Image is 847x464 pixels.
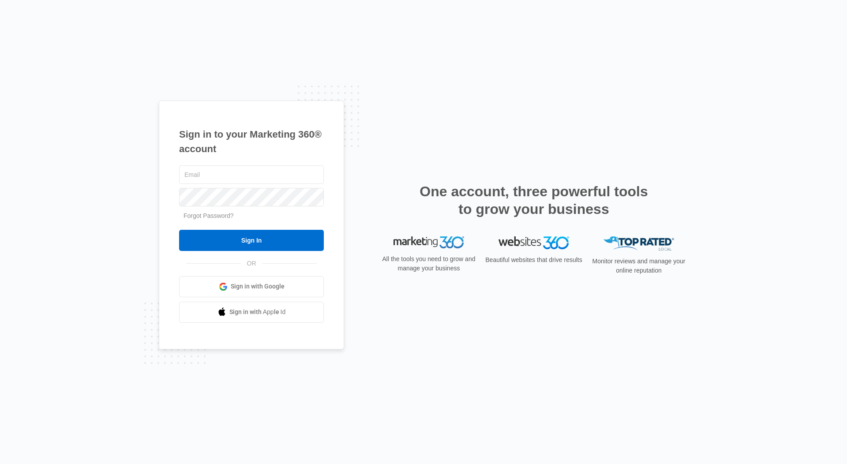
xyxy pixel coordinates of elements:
img: Websites 360 [498,236,569,249]
p: Beautiful websites that drive results [484,255,583,265]
span: OR [241,259,262,268]
span: Sign in with Google [231,282,285,291]
span: Sign in with Apple Id [229,307,286,317]
input: Sign In [179,230,324,251]
a: Forgot Password? [184,212,234,219]
input: Email [179,165,324,184]
a: Sign in with Apple Id [179,302,324,323]
h2: One account, three powerful tools to grow your business [417,183,651,218]
img: Marketing 360 [394,236,464,249]
h1: Sign in to your Marketing 360® account [179,127,324,156]
img: Top Rated Local [603,236,674,251]
p: Monitor reviews and manage your online reputation [589,257,688,275]
a: Sign in with Google [179,276,324,297]
p: All the tools you need to grow and manage your business [379,254,478,273]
